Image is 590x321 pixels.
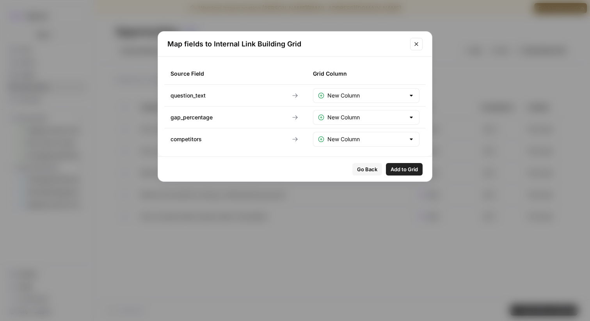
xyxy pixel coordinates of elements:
span: Add to Grid [391,165,418,173]
span: competitors [171,135,202,143]
button: Go Back [352,163,382,176]
span: gap_percentage [171,114,213,121]
span: question_text [171,92,206,99]
div: Grid Column [313,63,419,84]
button: Close modal [410,38,423,50]
span: Go Back [357,165,377,173]
input: New Column [327,135,405,143]
h2: Map fields to Internal Link Building Grid [167,39,405,50]
div: Source Field [171,63,277,84]
input: New Column [327,92,405,99]
input: New Column [327,114,405,121]
button: Add to Grid [386,163,423,176]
